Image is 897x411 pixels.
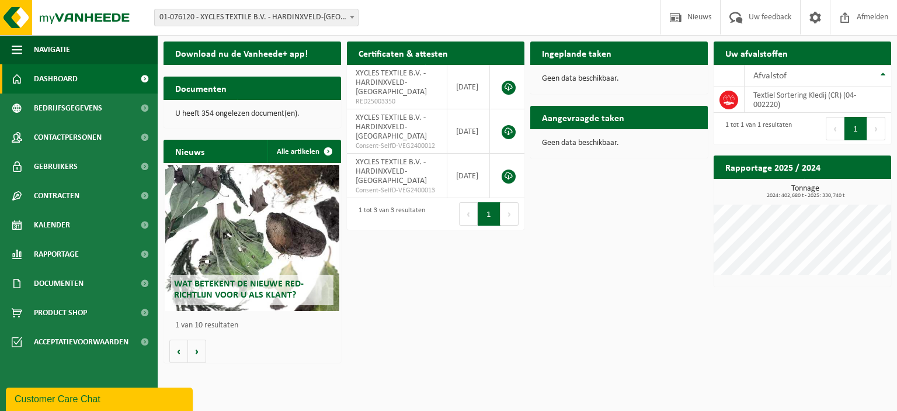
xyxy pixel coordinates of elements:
button: Volgende [188,340,206,363]
h2: Rapportage 2025 / 2024 [714,156,832,178]
span: Consent-SelfD-VEG2400012 [356,141,438,151]
button: Previous [826,117,844,140]
div: 1 tot 3 van 3 resultaten [353,201,425,227]
span: Navigatie [34,35,70,64]
h2: Download nu de Vanheede+ app! [164,42,319,64]
td: [DATE] [447,154,490,198]
h2: Ingeplande taken [530,42,623,64]
span: XYCLES TEXTILE B.V. - HARDINXVELD-[GEOGRAPHIC_DATA] [356,69,427,96]
td: [DATE] [447,109,490,154]
a: Wat betekent de nieuwe RED-richtlijn voor u als klant? [165,165,339,311]
h2: Certificaten & attesten [347,42,460,64]
div: 1 tot 1 van 1 resultaten [719,116,792,141]
span: RED25003350 [356,97,438,106]
h3: Tonnage [719,185,891,199]
span: 01-076120 - XYCLES TEXTILE B.V. - HARDINXVELD-GIESSENDAM [154,9,359,26]
a: Bekijk rapportage [804,178,890,202]
span: Afvalstof [753,71,787,81]
h2: Nieuws [164,140,216,163]
span: Dashboard [34,64,78,94]
span: Contracten [34,181,79,210]
span: Contactpersonen [34,123,102,152]
button: Vorige [169,340,188,363]
span: Kalender [34,210,70,240]
span: 01-076120 - XYCLES TEXTILE B.V. - HARDINXVELD-GIESSENDAM [155,9,358,26]
h2: Documenten [164,77,238,99]
h2: Uw afvalstoffen [714,42,799,64]
p: Geen data beschikbaar. [542,139,696,147]
button: Next [500,202,519,226]
button: 1 [478,202,500,226]
span: Documenten [34,269,84,298]
span: Bedrijfsgegevens [34,94,102,123]
td: [DATE] [447,65,490,109]
span: Consent-SelfD-VEG2400013 [356,186,438,195]
span: XYCLES TEXTILE B.V. - HARDINXVELD-[GEOGRAPHIC_DATA] [356,158,427,185]
h2: Aangevraagde taken [530,106,636,129]
button: 1 [844,117,867,140]
span: Gebruikers [34,152,78,181]
span: 2024: 402,680 t - 2025: 330,740 t [719,193,891,199]
td: Textiel Sortering Kledij (CR) (04-002220) [745,87,891,113]
span: Acceptatievoorwaarden [34,327,128,357]
button: Previous [459,202,478,226]
p: U heeft 354 ongelezen document(en). [175,110,329,118]
a: Alle artikelen [267,140,340,163]
p: 1 van 10 resultaten [175,322,335,330]
span: Rapportage [34,240,79,269]
p: Geen data beschikbaar. [542,75,696,83]
iframe: chat widget [6,385,195,411]
span: Product Shop [34,298,87,327]
span: Wat betekent de nieuwe RED-richtlijn voor u als klant? [174,279,304,300]
span: XYCLES TEXTILE B.V. - HARDINXVELD-[GEOGRAPHIC_DATA] [356,113,427,141]
button: Next [867,117,885,140]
